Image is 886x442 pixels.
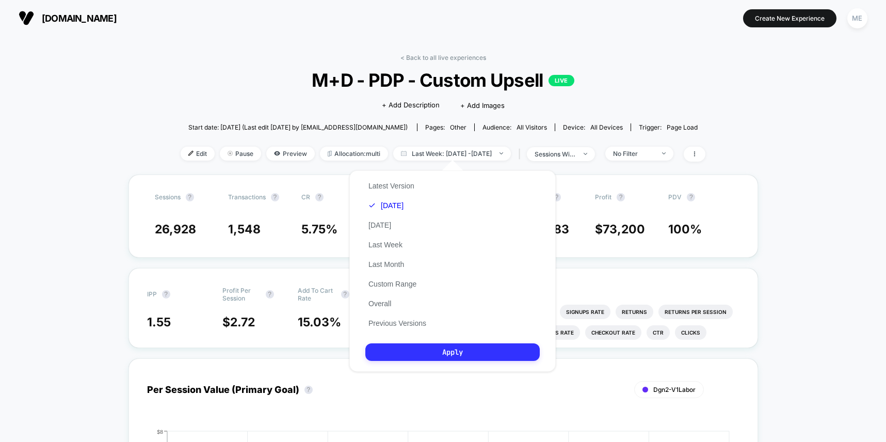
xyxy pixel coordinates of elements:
span: 5.75 % [301,222,337,236]
span: Start date: [DATE] (Last edit [DATE] by [EMAIL_ADDRESS][DOMAIN_NAME]) [188,123,408,131]
span: 87,583 [529,222,569,236]
span: [DOMAIN_NAME] [42,13,117,24]
img: Visually logo [19,10,34,26]
span: IPP [147,290,157,298]
div: Audience: [482,123,547,131]
span: other [450,123,466,131]
div: sessions with impression [535,150,576,158]
span: all devices [590,123,623,131]
img: end [584,153,587,155]
span: Allocation: multi [320,147,388,161]
button: ? [687,193,695,201]
img: end [662,152,666,154]
li: Clicks [675,325,706,340]
button: ? [271,193,279,201]
img: rebalance [328,151,332,156]
span: + Add Images [460,101,505,109]
span: Edit [181,147,215,161]
button: Latest Version [365,181,417,191]
span: M+D - PDP - Custom Upsell [207,69,679,91]
span: All Visitors [517,123,547,131]
div: ME [847,8,867,28]
span: PDV [668,193,682,201]
div: No Filter [613,150,654,157]
span: Last Week: [DATE] - [DATE] [393,147,511,161]
img: end [228,151,233,156]
span: | [516,147,527,162]
li: Returns Per Session [658,305,733,319]
a: < Back to all live experiences [400,54,486,61]
li: Signups Rate [560,305,610,319]
li: Returns [616,305,653,319]
button: ME [844,8,871,29]
span: $ [222,315,255,329]
button: [DOMAIN_NAME] [15,10,120,26]
div: Pages: [425,123,466,131]
button: Custom Range [365,279,420,289]
img: edit [188,151,194,156]
span: 1,548 [228,222,261,236]
li: Checkout Rate [585,325,641,340]
span: Sessions [155,193,181,201]
span: Profit Per Session [222,287,261,302]
span: Device: [555,123,631,131]
button: [DATE] [365,201,407,210]
button: Apply [365,343,540,361]
button: ? [186,193,194,201]
span: Add To Cart Rate [298,287,336,302]
img: calendar [401,151,407,156]
button: Overall [365,299,394,308]
span: Pause [220,147,261,161]
p: LIVE [549,75,574,86]
span: Preview [266,147,315,161]
button: Previous Versions [365,319,429,328]
button: Last Month [365,260,407,269]
span: Dgn2-V1Labor [653,386,696,393]
span: 1.55 [147,315,171,329]
span: Profit [595,193,611,201]
tspan: $8 [157,428,163,434]
button: ? [266,290,274,298]
button: Create New Experience [743,9,836,27]
span: CR [301,193,310,201]
span: 15.03 % [298,315,341,329]
span: 100 % [668,222,702,236]
span: 73,200 [603,222,645,236]
li: Ctr [647,325,670,340]
span: Transactions [228,193,266,201]
button: ? [162,290,170,298]
div: Trigger: [639,123,698,131]
span: $ [522,222,569,236]
span: + Add Description [382,100,440,110]
button: ? [617,193,625,201]
p: Would like to see more reports? [448,287,739,294]
button: Last Week [365,240,406,249]
img: end [500,152,503,154]
span: 26,928 [155,222,196,236]
button: [DATE] [365,220,394,230]
span: Page Load [667,123,698,131]
button: ? [304,386,313,394]
span: 2.72 [230,315,255,329]
button: ? [315,193,324,201]
span: $ [595,222,645,236]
